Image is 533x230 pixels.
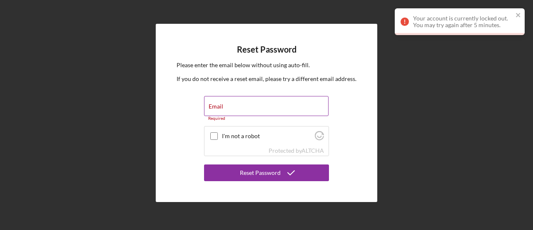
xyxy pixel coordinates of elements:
h4: Reset Password [237,45,296,54]
p: Please enter the email below without using auto-fill. [177,61,356,70]
a: Visit Altcha.org [315,134,324,142]
button: close [516,12,521,20]
p: If you do not receive a reset email, please try a different email address. [177,74,356,83]
div: Reset Password [240,164,281,181]
label: Email [209,103,223,110]
div: Your account is currently locked out. You may try again after 5 minutes. [413,15,513,28]
a: Visit Altcha.org [301,147,324,154]
button: Reset Password [204,164,329,181]
div: Required [204,116,329,121]
label: I'm not a robot [222,133,312,139]
div: Protected by [269,147,324,154]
